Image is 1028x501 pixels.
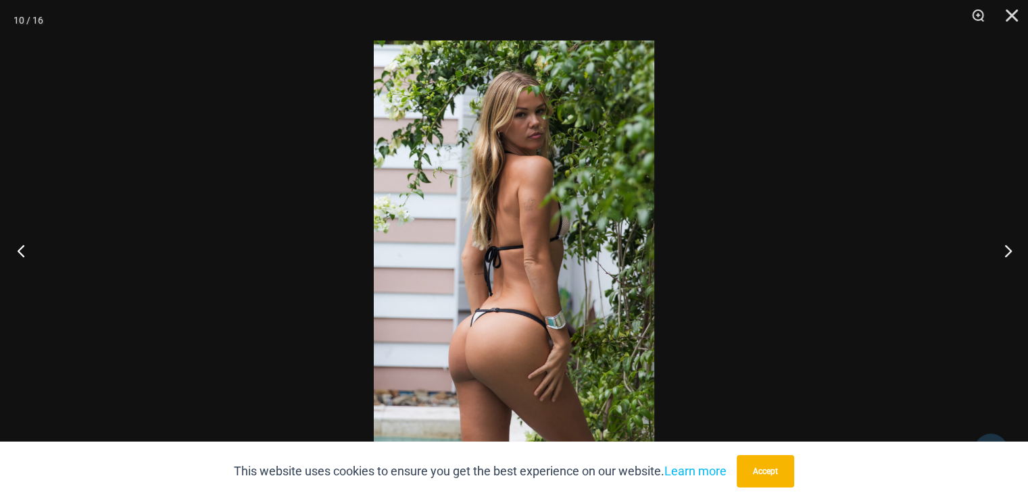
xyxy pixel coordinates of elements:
p: This website uses cookies to ensure you get the best experience on our website. [234,461,727,481]
button: Accept [737,455,794,487]
img: Trade Winds IvoryInk 317 Top 469 Thong 03 [374,41,654,460]
a: Learn more [664,464,727,478]
div: 10 / 16 [14,10,43,30]
button: Next [977,217,1028,284]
